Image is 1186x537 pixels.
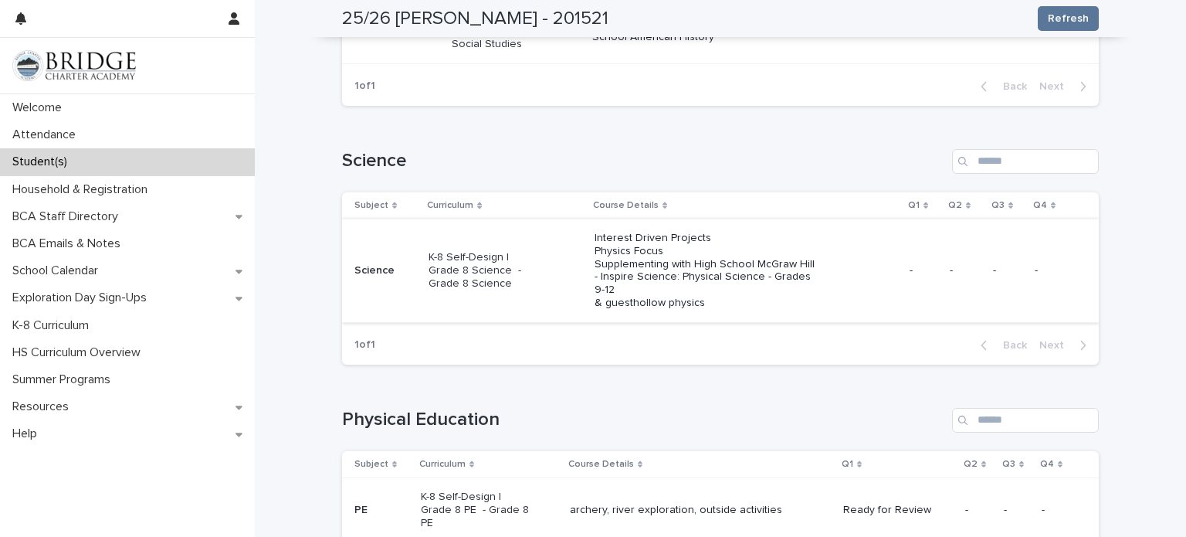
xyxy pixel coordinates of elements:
p: Course Details [593,197,659,214]
p: Curriculum [427,197,473,214]
h2: 25/26 [PERSON_NAME] - 201521 [342,8,608,30]
p: Exploration Day Sign-Ups [6,291,159,305]
p: Attendance [6,127,88,142]
p: Household & Registration [6,182,160,197]
p: - [1035,264,1074,277]
p: Science [354,264,416,277]
p: PE [354,504,408,517]
input: Search [952,149,1099,174]
p: Subject [354,197,388,214]
p: - [965,504,991,517]
p: Curriculum [419,456,466,473]
img: V1C1m3IdTEidaUdm9Hs0 [12,50,136,81]
p: Ready for Review [843,504,953,517]
p: School Calendar [6,263,110,278]
p: BCA Staff Directory [6,209,130,224]
p: Q1 [908,197,920,214]
span: Next [1039,340,1073,351]
span: Next [1039,81,1073,92]
p: Subject [354,456,388,473]
p: 1 of 1 [342,67,388,105]
p: - [910,264,937,277]
p: K-8 Self-Design | Grade 8 Science - Grade 8 Science [429,251,539,290]
p: HS Curriculum Overview [6,345,153,360]
p: archery, river exploration, outside activities [570,504,791,517]
p: - [993,264,1022,277]
span: Back [994,340,1027,351]
p: - [950,264,981,277]
h1: Physical Education [342,409,946,431]
span: Refresh [1048,11,1089,26]
p: Resources [6,399,81,414]
input: Search [952,408,1099,433]
p: Q1 [842,456,853,473]
button: Next [1033,80,1099,93]
p: Q3 [991,197,1005,214]
p: Q4 [1040,456,1054,473]
p: BCA Emails & Notes [6,236,133,251]
p: Q2 [964,456,978,473]
h1: Science [342,150,946,172]
span: Back [994,81,1027,92]
p: Q3 [1002,456,1015,473]
p: Help [6,427,49,441]
p: K-8 Self-Design | Grade 8 PE - Grade 8 PE [421,491,531,529]
p: - [1042,504,1074,517]
p: Summer Programs [6,372,123,387]
p: Q2 [948,197,962,214]
p: Welcome [6,100,74,115]
button: Refresh [1038,6,1099,31]
p: Interest Driven Projects Physics Focus Supplementing with High School McGraw Hill - Inspire Scien... [595,232,815,310]
p: K-8 Curriculum [6,318,101,333]
tr: ScienceK-8 Self-Design | Grade 8 Science - Grade 8 ScienceInterest Driven Projects Physics Focus ... [342,219,1099,322]
button: Back [968,80,1033,93]
p: - [1004,504,1029,517]
p: Student(s) [6,155,80,169]
button: Next [1033,338,1099,352]
p: Course Details [568,456,634,473]
p: Q4 [1033,197,1047,214]
button: Back [968,338,1033,352]
p: 1 of 1 [342,326,388,364]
